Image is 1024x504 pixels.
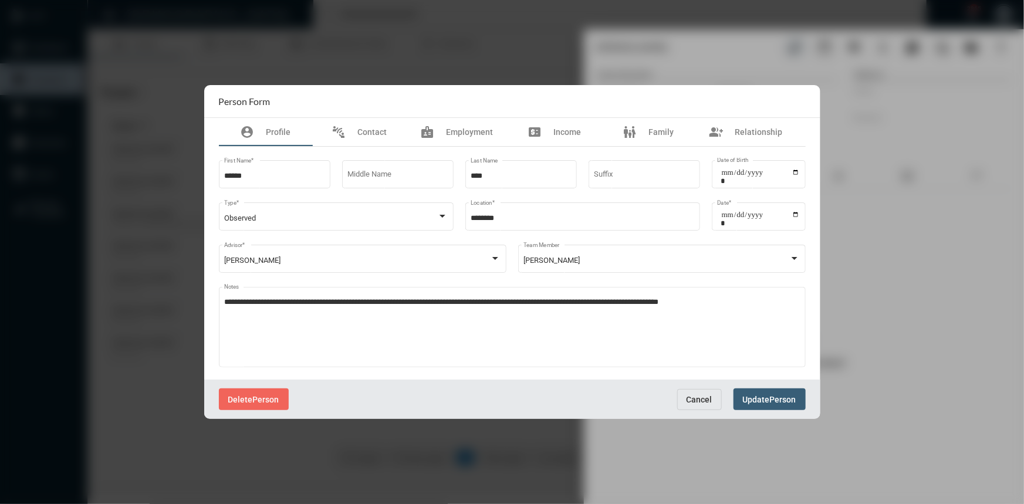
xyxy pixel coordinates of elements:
[743,395,770,404] span: Update
[677,389,722,410] button: Cancel
[735,127,783,137] span: Relationship
[224,214,256,222] span: Observed
[709,125,724,139] mat-icon: group_add
[358,127,387,137] span: Contact
[219,96,271,107] h2: Person Form
[623,125,637,139] mat-icon: family_restroom
[332,125,346,139] mat-icon: connect_without_contact
[770,395,796,404] span: Person
[687,395,712,404] span: Cancel
[528,125,542,139] mat-icon: price_change
[219,388,289,410] button: DeletePerson
[447,127,494,137] span: Employment
[224,256,280,265] span: [PERSON_NAME]
[266,127,291,137] span: Profile
[734,388,806,410] button: UpdatePerson
[241,125,255,139] mat-icon: account_circle
[553,127,581,137] span: Income
[421,125,435,139] mat-icon: badge
[648,127,674,137] span: Family
[253,395,279,404] span: Person
[523,256,580,265] span: [PERSON_NAME]
[228,395,253,404] span: Delete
